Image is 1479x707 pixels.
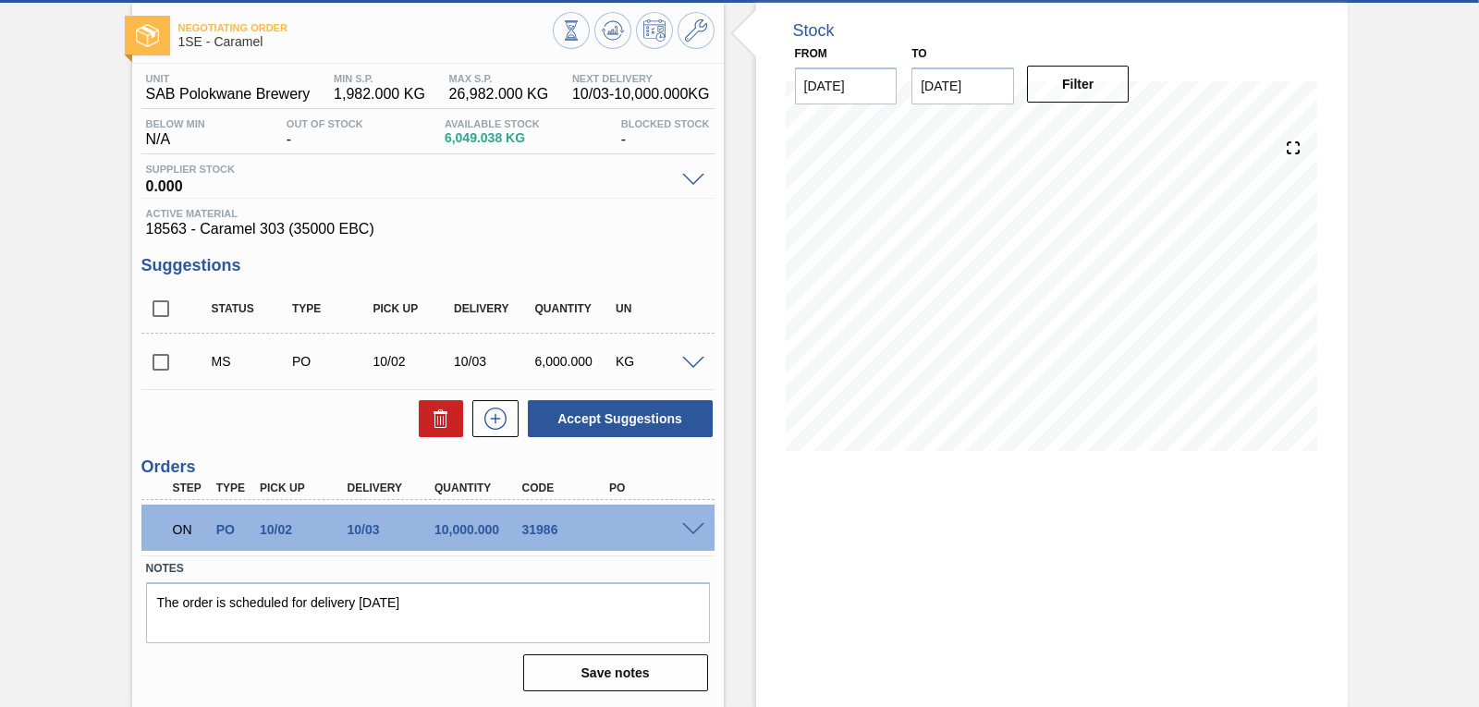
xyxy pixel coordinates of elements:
[430,522,526,537] div: 10,000.000
[572,86,710,103] span: 10/03 - 10,000.000 KG
[178,22,553,33] span: Negotiating Order
[369,302,458,315] div: Pick up
[611,354,700,369] div: KG
[572,73,710,84] span: Next Delivery
[141,457,715,477] h3: Orders
[518,481,614,494] div: Code
[168,481,213,494] div: Step
[523,654,708,691] button: Save notes
[334,73,425,84] span: MIN S.P.
[146,73,311,84] span: Unit
[445,118,540,129] span: Available Stock
[178,35,553,49] span: 1SE - Caramel
[212,522,256,537] div: Purchase order
[287,302,376,315] div: Type
[531,302,619,315] div: Quantity
[636,12,673,49] button: Schedule Inventory
[678,12,715,49] button: Go to Master Data / General
[207,354,296,369] div: Manual Suggestion
[146,86,311,103] span: SAB Polokwane Brewery
[255,522,351,537] div: 10/02/2025
[449,354,538,369] div: 10/03/2025
[449,86,549,103] span: 26,982.000 KG
[255,481,351,494] div: Pick up
[528,400,713,437] button: Accept Suggestions
[146,555,710,582] label: Notes
[1027,66,1130,103] button: Filter
[146,582,710,643] textarea: The order is scheduled for delivery [DATE]
[287,118,363,129] span: Out Of Stock
[594,12,631,49] button: Update Chart
[621,118,710,129] span: Blocked Stock
[146,208,710,219] span: Active Material
[430,481,526,494] div: Quantity
[911,47,926,60] label: to
[617,118,715,148] div: -
[173,522,208,537] p: ON
[146,164,673,175] span: Supplier Stock
[911,67,1014,104] input: mm/dd/yyyy
[463,400,519,437] div: New suggestion
[445,131,540,145] span: 6,049.038 KG
[212,481,256,494] div: Type
[136,24,159,47] img: Ícone
[168,509,213,550] div: Negotiating Order
[141,256,715,275] h3: Suggestions
[409,400,463,437] div: Delete Suggestions
[518,522,614,537] div: 31986
[207,302,296,315] div: Status
[369,354,458,369] div: 10/02/2025
[531,354,619,369] div: 6,000.000
[146,118,205,129] span: Below Min
[553,12,590,49] button: Stocks Overview
[605,481,701,494] div: PO
[282,118,368,148] div: -
[287,354,376,369] div: Purchase order
[449,73,549,84] span: MAX S.P.
[611,302,700,315] div: UN
[146,221,710,238] span: 18563 - Caramel 303 (35000 EBC)
[449,302,538,315] div: Delivery
[343,481,439,494] div: Delivery
[793,21,835,41] div: Stock
[519,398,715,439] div: Accept Suggestions
[343,522,439,537] div: 10/03/2025
[795,67,898,104] input: mm/dd/yyyy
[146,175,673,193] span: 0.000
[334,86,425,103] span: 1,982.000 KG
[141,118,210,148] div: N/A
[795,47,827,60] label: From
